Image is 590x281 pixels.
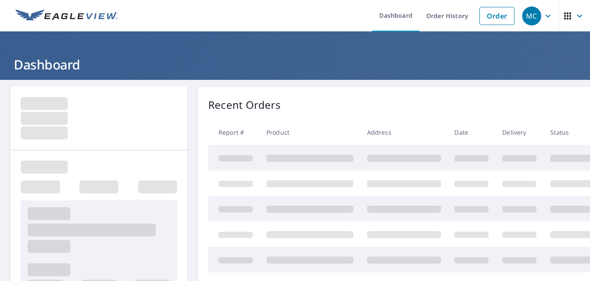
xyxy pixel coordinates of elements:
th: Date [447,120,495,145]
div: MC [522,6,541,25]
th: Address [360,120,448,145]
p: Recent Orders [208,97,281,113]
a: Order [479,7,514,25]
th: Product [260,120,360,145]
h1: Dashboard [10,56,580,73]
th: Report # [208,120,260,145]
img: EV Logo [16,9,117,22]
th: Delivery [495,120,543,145]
